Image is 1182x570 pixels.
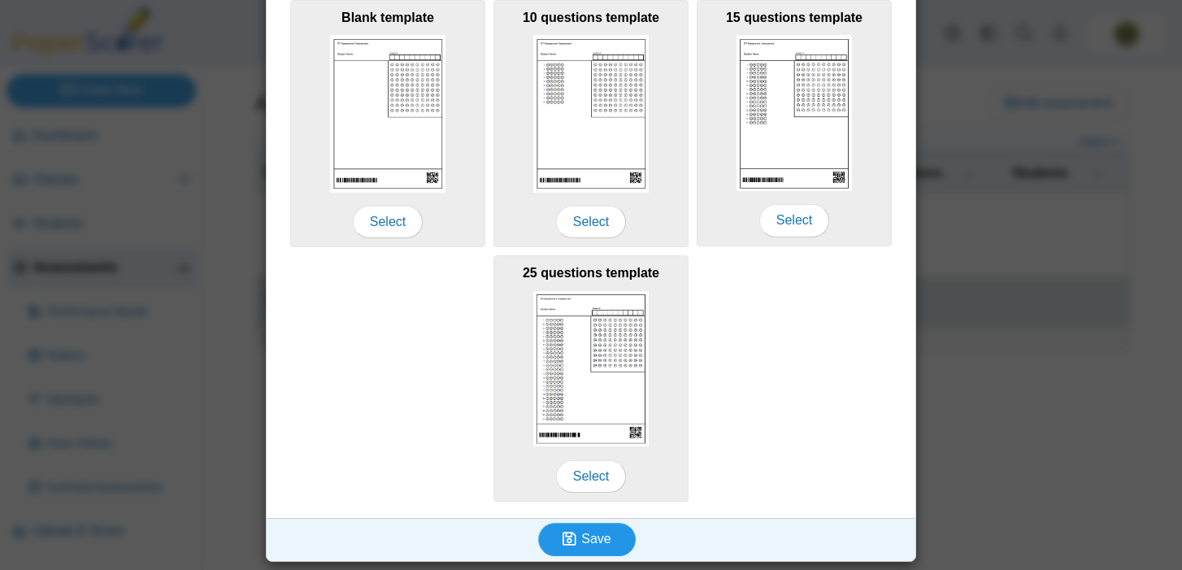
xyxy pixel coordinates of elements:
[523,266,659,280] b: 25 questions template
[533,291,649,447] img: scan_sheet_25_questions.png
[538,523,636,555] button: Save
[330,35,445,192] img: scan_sheet_blank.png
[533,35,649,192] img: scan_sheet_10_questions.png
[556,206,626,238] span: Select
[726,11,863,24] b: 15 questions template
[353,206,423,238] span: Select
[737,35,852,191] img: scan_sheet_15_questions.png
[523,11,659,24] b: 10 questions template
[581,532,611,546] span: Save
[759,204,829,237] span: Select
[556,460,626,493] span: Select
[341,11,434,24] b: Blank template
